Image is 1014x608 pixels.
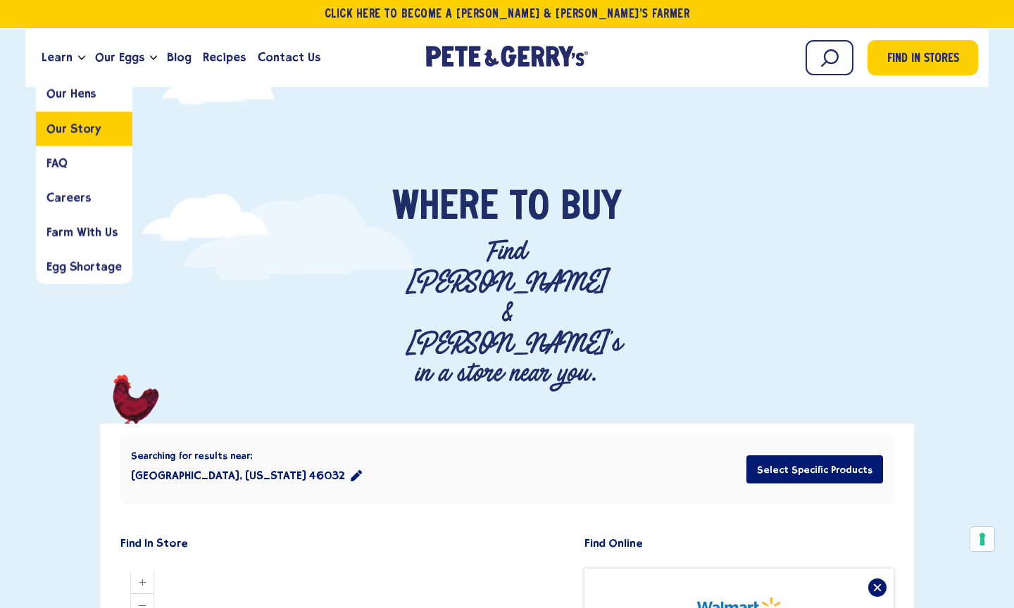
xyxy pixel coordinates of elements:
[970,527,994,551] button: Your consent preferences for tracking technologies
[46,87,96,101] span: Our Hens
[887,50,959,69] span: Find in Stores
[510,187,549,229] span: To
[36,215,132,249] a: Farm With Us
[36,249,132,284] a: Egg Shortage
[36,39,78,77] a: Learn
[36,77,132,111] a: Our Hens
[392,187,499,229] span: Where
[46,225,118,239] span: Farm With Us
[252,39,326,77] a: Contact Us
[868,40,978,75] a: Find in Stores
[150,56,157,61] button: Open the dropdown menu for Our Eggs
[89,39,150,77] a: Our Eggs
[197,39,251,77] a: Recipes
[46,260,122,273] span: Egg Shortage
[161,39,197,77] a: Blog
[561,187,622,229] span: Buy
[95,49,144,66] span: Our Eggs
[167,49,192,66] span: Blog
[36,146,132,180] a: FAQ
[203,49,246,66] span: Recipes
[42,49,73,66] span: Learn
[78,56,85,61] button: Open the dropdown menu for Learn
[46,191,90,204] span: Careers
[258,49,320,66] span: Contact Us
[806,40,853,75] input: Search
[406,236,608,388] p: Find [PERSON_NAME] & [PERSON_NAME]'s in a store near you.
[46,122,101,135] span: Our Story
[36,180,132,215] a: Careers
[46,156,68,170] span: FAQ
[36,111,132,146] a: Our Story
